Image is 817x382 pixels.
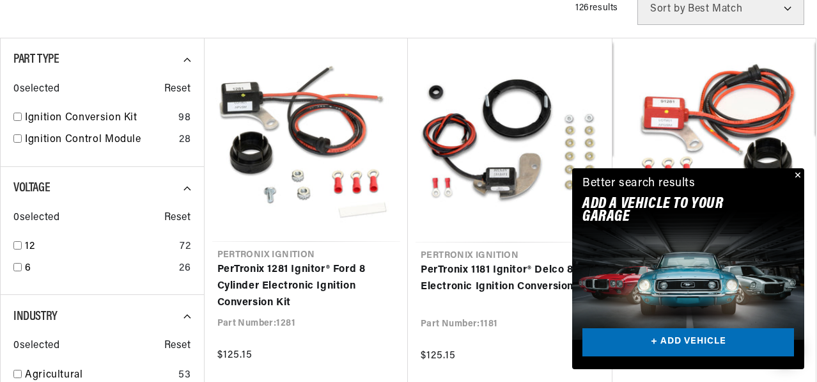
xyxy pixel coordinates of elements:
[13,210,59,227] span: 0 selected
[13,182,50,195] span: Voltage
[164,81,191,98] span: Reset
[13,338,59,354] span: 0 selected
[164,338,191,354] span: Reset
[25,239,175,255] a: 12
[582,175,696,193] div: Better search results
[25,110,173,127] a: Ignition Conversion Kit
[13,81,59,98] span: 0 selected
[789,168,804,184] button: Close
[179,132,191,148] div: 28
[582,328,794,357] a: + ADD VEHICLE
[217,262,396,311] a: PerTronix 1281 Ignitor® Ford 8 Cylinder Electronic Ignition Conversion Kit
[179,260,191,277] div: 26
[25,132,174,148] a: Ignition Control Module
[575,3,618,13] span: 126 results
[650,4,685,14] span: Sort by
[164,210,191,227] span: Reset
[178,110,191,127] div: 98
[421,262,600,295] a: PerTronix 1181 Ignitor® Delco 8 cyl Electronic Ignition Conversion Kit
[25,260,174,277] a: 6
[582,198,762,224] h2: Add A VEHICLE to your garage
[13,53,59,66] span: Part Type
[13,310,58,323] span: Industry
[180,239,191,255] div: 72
